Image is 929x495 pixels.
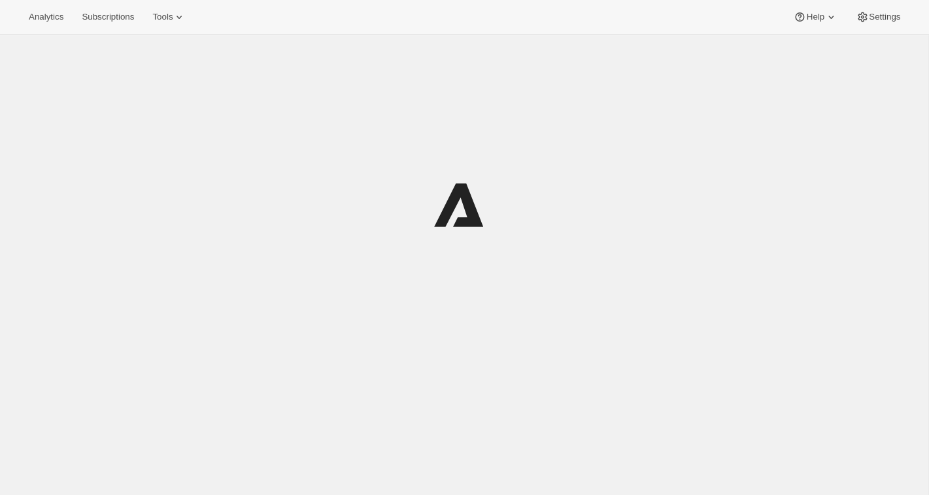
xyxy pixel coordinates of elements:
[21,8,71,26] button: Analytics
[806,12,824,22] span: Help
[82,12,134,22] span: Subscriptions
[785,8,845,26] button: Help
[152,12,173,22] span: Tools
[29,12,63,22] span: Analytics
[869,12,900,22] span: Settings
[848,8,908,26] button: Settings
[144,8,194,26] button: Tools
[74,8,142,26] button: Subscriptions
